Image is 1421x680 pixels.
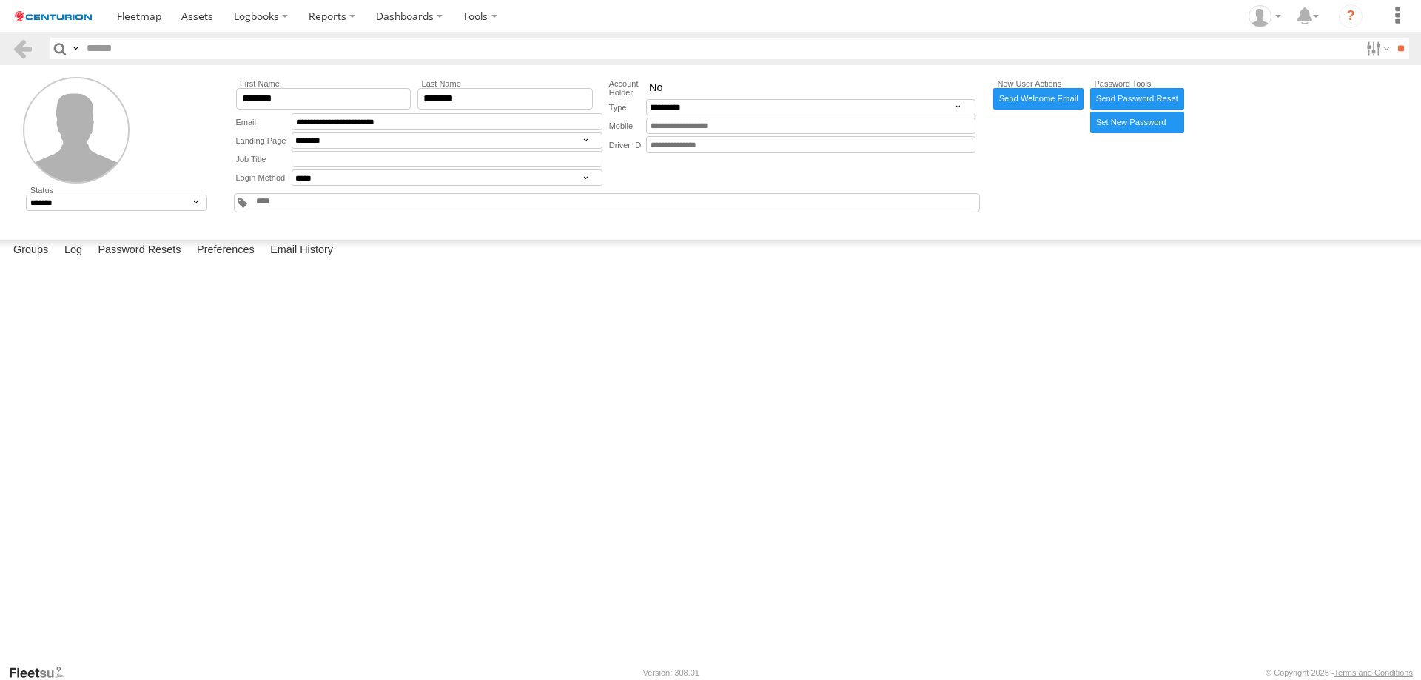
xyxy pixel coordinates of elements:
div: Veerpal Kour [1243,5,1286,27]
a: Terms and Conditions [1334,668,1413,677]
label: Landing Page [236,132,292,149]
label: Search Query [70,38,81,59]
div: © Copyright 2025 - [1266,668,1413,677]
label: Last Name [417,79,593,88]
a: Visit our Website [8,665,76,680]
div: Version: 308.01 [643,668,699,677]
label: Manually enter new password [1090,112,1183,133]
label: New User Actions [993,79,1084,88]
label: Preferences [189,240,262,261]
span: No [649,81,662,95]
label: Groups [6,240,56,261]
i: ? [1339,4,1363,28]
label: Search Filter Options [1360,38,1392,59]
a: Send Password Reset [1090,88,1183,110]
label: First Name [236,79,411,88]
label: Driver ID [609,136,646,153]
img: logo.svg [15,11,92,21]
label: Type [609,99,646,115]
a: Back to previous Page [12,38,33,59]
label: Job Title [236,151,292,168]
label: Email History [263,240,340,261]
label: Log [57,240,90,261]
label: Mobile [609,118,646,135]
a: Send Welcome Email [993,88,1084,110]
label: Account Holder [609,79,646,97]
label: Email [236,113,292,130]
label: Login Method [236,169,292,186]
label: Password Resets [90,240,188,261]
label: Password Tools [1090,79,1183,88]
